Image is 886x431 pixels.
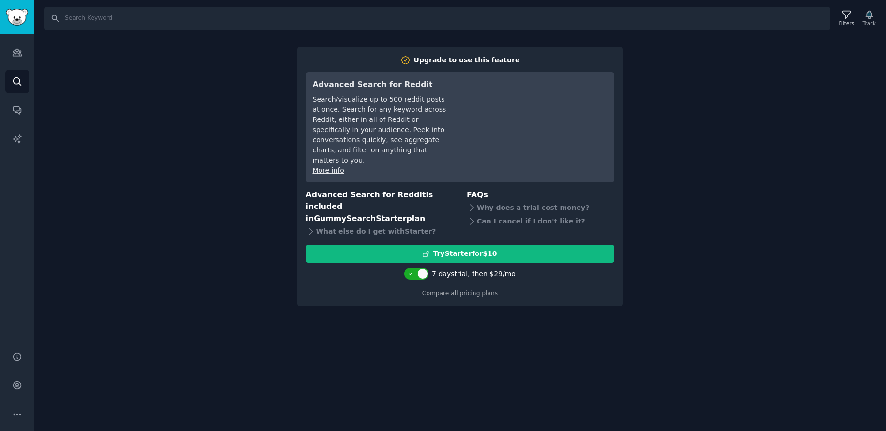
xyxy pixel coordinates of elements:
[462,79,608,151] iframe: YouTube video player
[6,9,28,26] img: GummySearch logo
[467,201,614,214] div: Why does a trial cost money?
[432,269,516,279] div: 7 days trial, then $ 29 /mo
[306,245,614,263] button: TryStarterfor$10
[306,189,454,225] h3: Advanced Search for Reddit is included in plan
[314,214,406,223] span: GummySearch Starter
[313,94,449,165] div: Search/visualize up to 500 reddit posts at once. Search for any keyword across Reddit, either in ...
[313,166,344,174] a: More info
[839,20,854,27] div: Filters
[467,214,614,228] div: Can I cancel if I don't like it?
[306,224,454,238] div: What else do I get with Starter ?
[414,55,520,65] div: Upgrade to use this feature
[313,79,449,91] h3: Advanced Search for Reddit
[422,290,498,297] a: Compare all pricing plans
[467,189,614,201] h3: FAQs
[433,249,497,259] div: Try Starter for $10
[44,7,830,30] input: Search Keyword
